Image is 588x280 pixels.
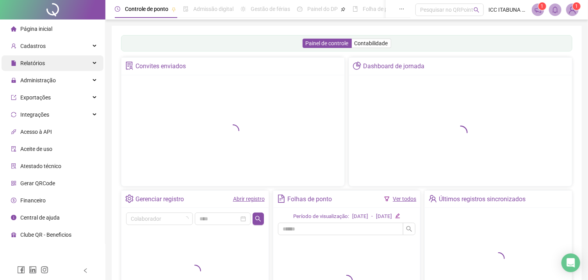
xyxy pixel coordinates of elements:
[384,196,390,202] span: filter
[454,126,468,140] span: loading
[307,6,338,12] span: Painel do DP
[183,6,189,12] span: file-done
[20,43,46,49] span: Cadastros
[20,26,52,32] span: Página inicial
[241,6,246,12] span: sun
[20,146,52,152] span: Aceite de uso
[541,4,544,9] span: 1
[83,268,88,273] span: left
[11,198,16,203] span: dollar
[474,7,479,13] span: search
[20,77,56,83] span: Administração
[439,193,526,206] div: Últimos registros sincronizados
[125,62,134,70] span: solution
[363,60,424,73] div: Dashboard de jornada
[399,6,404,12] span: ellipsis
[125,6,168,12] span: Controle de ponto
[11,232,16,237] span: gift
[376,213,392,221] div: [DATE]
[371,213,373,221] div: -
[20,232,71,238] span: Clube QR - Beneficios
[255,216,261,222] span: search
[353,6,358,12] span: book
[189,265,201,277] span: loading
[29,266,37,274] span: linkedin
[41,266,48,274] span: instagram
[576,4,578,9] span: 1
[11,78,16,83] span: lock
[306,40,349,46] span: Painel de controle
[193,6,233,12] span: Admissão digital
[573,2,581,10] sup: Atualize o seu contato no menu Meus Dados
[11,60,16,66] span: file
[20,214,60,221] span: Central de ajuda
[429,195,437,203] span: team
[20,197,46,204] span: Financeiro
[352,213,368,221] div: [DATE]
[135,193,184,206] div: Gerenciar registro
[20,60,45,66] span: Relatórios
[125,195,134,203] span: setting
[287,193,332,206] div: Folhas de ponto
[233,196,265,202] a: Abrir registro
[11,112,16,117] span: sync
[11,163,16,169] span: solution
[11,215,16,220] span: info-circle
[535,6,542,13] span: notification
[492,252,505,265] span: loading
[561,253,580,272] div: Open Intercom Messenger
[115,6,120,12] span: clock-circle
[552,6,559,13] span: bell
[20,94,51,101] span: Exportações
[341,7,346,12] span: pushpin
[395,213,400,218] span: edit
[20,112,49,118] span: Integrações
[20,163,61,169] span: Atestado técnico
[11,95,16,100] span: export
[135,60,186,73] div: Convites enviados
[17,266,25,274] span: facebook
[11,26,16,32] span: home
[11,181,16,186] span: qrcode
[11,43,16,49] span: user-add
[251,6,290,12] span: Gestão de férias
[184,216,189,221] span: loading
[488,5,527,14] span: ICC ITABUNA SOLIDARIA
[11,146,16,152] span: audit
[20,129,52,135] span: Acesso à API
[353,62,361,70] span: pie-chart
[227,124,239,137] span: loading
[297,6,303,12] span: dashboard
[11,129,16,135] span: api
[538,2,546,10] sup: 1
[393,196,416,202] a: Ver todos
[20,180,55,186] span: Gerar QRCode
[363,6,413,12] span: Folha de pagamento
[406,226,412,232] span: search
[355,40,388,46] span: Contabilidade
[277,195,285,203] span: file-text
[293,213,349,221] div: Período de visualização:
[171,7,176,12] span: pushpin
[567,4,578,16] img: 16504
